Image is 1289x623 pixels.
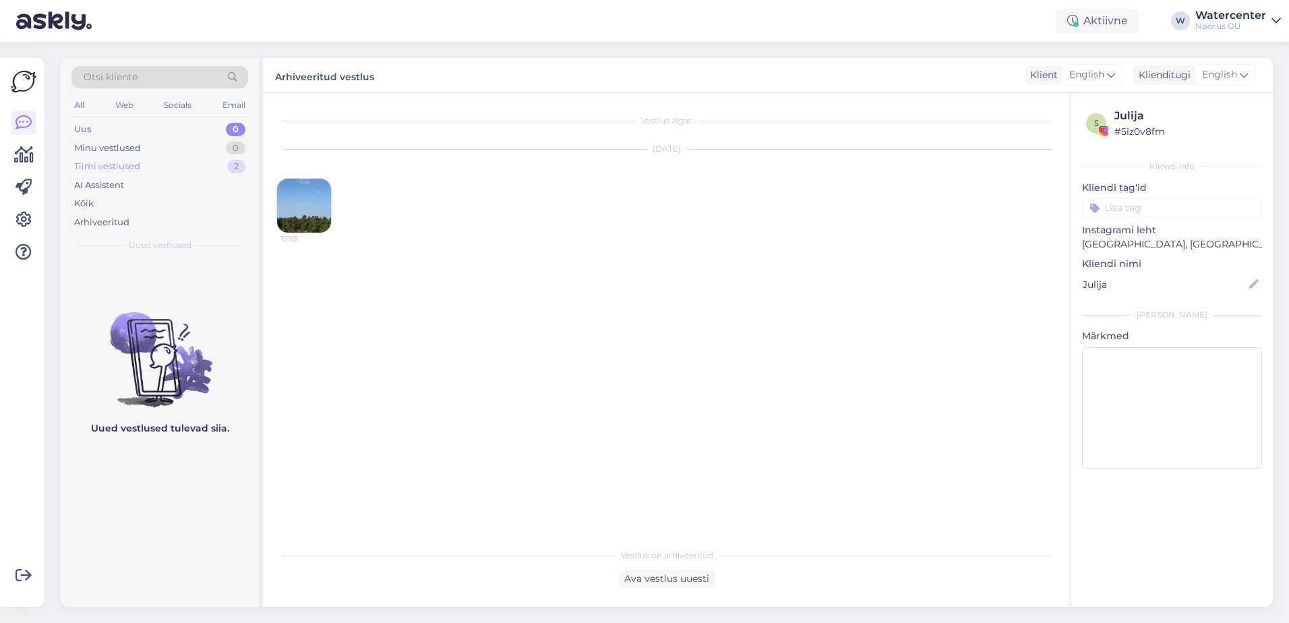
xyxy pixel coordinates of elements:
[1082,329,1262,343] p: Märkmed
[74,123,92,136] div: Uus
[161,96,194,114] div: Socials
[1082,160,1262,173] div: Kliendi info
[113,96,136,114] div: Web
[227,160,245,173] div: 2
[129,239,191,251] span: Uued vestlused
[91,421,229,436] p: Uued vestlused tulevad siia.
[1083,277,1247,292] input: Lisa nimi
[275,66,374,84] label: Arhiveeritud vestlus
[1082,181,1262,195] p: Kliendi tag'id
[74,160,140,173] div: Tiimi vestlused
[1094,118,1099,128] span: 5
[1069,67,1104,82] span: English
[226,142,245,155] div: 0
[1202,67,1237,82] span: English
[1082,198,1262,218] input: Lisa tag
[281,233,332,243] span: 13:03
[1195,10,1266,21] div: Watercenter
[1195,21,1266,32] div: Noorus OÜ
[74,142,141,155] div: Minu vestlused
[61,288,259,409] img: No chats
[1133,68,1191,82] div: Klienditugi
[226,123,245,136] div: 0
[84,70,138,84] span: Otsi kliente
[1025,68,1058,82] div: Klient
[1082,309,1262,321] div: [PERSON_NAME]
[1056,9,1139,33] div: Aktiivne
[277,179,331,233] img: attachment
[621,550,713,562] span: Vestlus on arhiveeritud
[1082,237,1262,251] p: [GEOGRAPHIC_DATA], [GEOGRAPHIC_DATA]
[220,96,248,114] div: Email
[276,115,1057,127] div: Vestlus algas
[1114,108,1258,124] div: Julija
[74,216,129,229] div: Arhiveeritud
[74,197,94,210] div: Kõik
[619,570,715,588] div: Ava vestlus uuesti
[1082,257,1262,271] p: Kliendi nimi
[1082,223,1262,237] p: Instagrami leht
[71,96,87,114] div: All
[1114,124,1258,139] div: # 5iz0v8fm
[276,143,1057,155] div: [DATE]
[74,179,124,192] div: AI Assistent
[1195,10,1281,32] a: WatercenterNoorus OÜ
[11,69,36,94] img: Askly Logo
[1171,11,1190,30] div: W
